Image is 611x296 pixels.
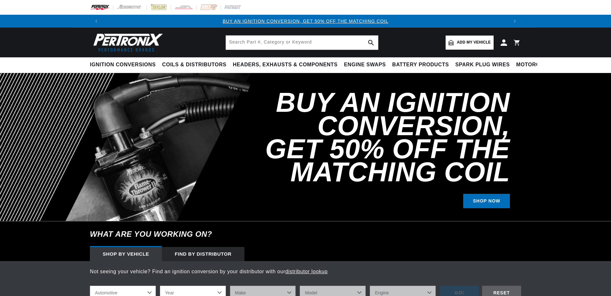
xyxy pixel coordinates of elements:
summary: Coils & Distributors [159,57,230,72]
summary: Battery Products [389,57,452,72]
div: 1 of 3 [103,18,508,25]
div: Find by Distributor [162,247,244,261]
summary: Spark Plug Wires [452,57,513,72]
span: Coils & Distributors [162,62,226,68]
p: Not seeing your vehicle? Find an ignition conversion by your distributor with our [90,267,521,276]
button: search button [364,36,378,50]
h2: Buy an Ignition Conversion, Get 50% off the Matching Coil [236,91,510,184]
input: Search Part #, Category or Keyword [226,36,378,50]
summary: Engine Swaps [341,57,389,72]
div: Announcement [103,18,508,25]
h6: What are you working on? [74,221,537,247]
a: Add my vehicle [446,36,494,50]
span: Add my vehicle [457,39,491,45]
a: BUY AN IGNITION CONVERSION, GET 50% OFF THE MATCHING COIL [223,19,388,24]
button: Translation missing: en.sections.announcements.previous_announcement [90,15,103,28]
img: Pertronix [90,31,163,53]
span: Headers, Exhausts & Components [233,62,337,68]
summary: Motorcycle [513,57,558,72]
span: Engine Swaps [344,62,386,68]
span: Spark Plug Wires [455,62,510,68]
a: distributor lookup [285,269,328,274]
span: Battery Products [392,62,449,68]
div: Shop by vehicle [90,247,162,261]
summary: Headers, Exhausts & Components [230,57,341,72]
button: Translation missing: en.sections.announcements.next_announcement [508,15,521,28]
span: Motorcycle [516,62,554,68]
a: SHOP NOW [463,194,510,208]
span: Ignition Conversions [90,62,156,68]
summary: Ignition Conversions [90,57,159,72]
slideshow-component: Translation missing: en.sections.announcements.announcement_bar [74,15,537,28]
